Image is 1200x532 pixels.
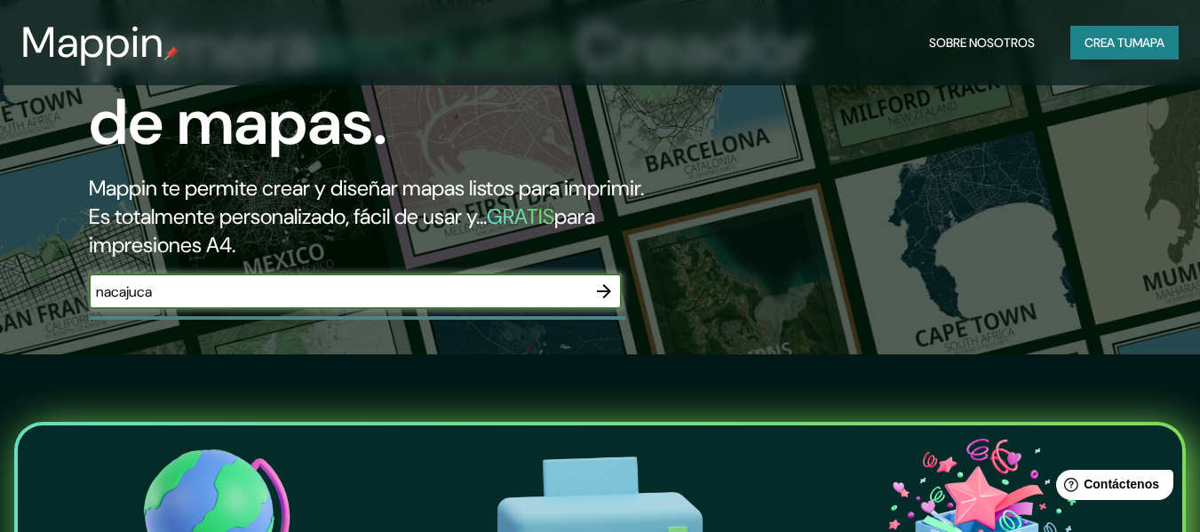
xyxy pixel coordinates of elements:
font: GRATIS [487,202,554,230]
font: para impresiones A4. [89,202,595,258]
font: Mappin [21,14,164,70]
iframe: Lanzador de widgets de ayuda [1042,463,1180,512]
button: Sobre nosotros [922,26,1042,60]
button: Crea tumapa [1070,26,1179,60]
font: Crea tu [1085,35,1132,51]
input: Elige tu lugar favorito [89,282,586,302]
font: Sobre nosotros [929,35,1035,51]
font: Es totalmente personalizado, fácil de usar y... [89,202,487,230]
font: Mappin te permite crear y diseñar mapas listos para imprimir. [89,174,644,202]
img: pin de mapeo [164,46,179,60]
font: mapa [1132,35,1164,51]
